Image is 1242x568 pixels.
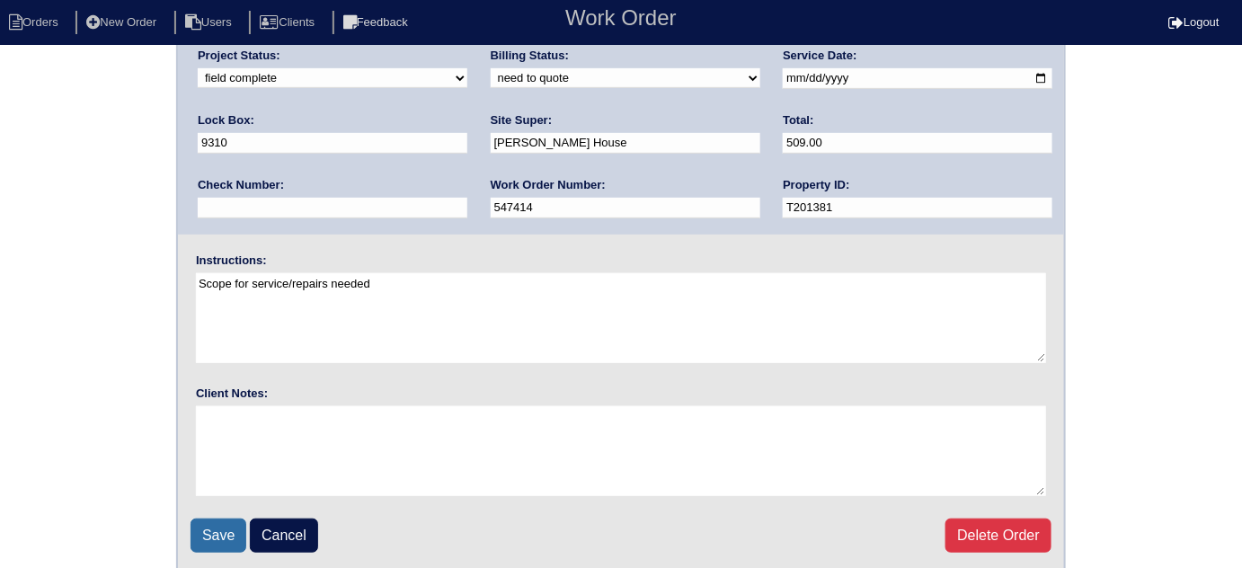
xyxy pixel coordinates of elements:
label: Check Number: [198,177,284,193]
label: Service Date: [783,48,856,64]
label: Instructions: [196,253,267,269]
label: Property ID: [783,177,849,193]
label: Work Order Number: [491,177,606,193]
label: Client Notes: [196,386,268,402]
label: Project Status: [198,48,280,64]
textarea: Scope for service/repairs needed [196,273,1046,363]
input: Save [191,519,246,553]
a: Users [174,15,246,29]
a: Clients [249,15,329,29]
a: Cancel [250,519,318,553]
li: Feedback [333,11,422,35]
label: Lock Box: [198,112,254,129]
a: Logout [1168,15,1220,29]
label: Billing Status: [491,48,569,64]
li: Users [174,11,246,35]
label: Site Super: [491,112,553,129]
li: Clients [249,11,329,35]
label: Total: [783,112,813,129]
li: New Order [75,11,171,35]
a: New Order [75,15,171,29]
a: Delete Order [945,519,1051,553]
